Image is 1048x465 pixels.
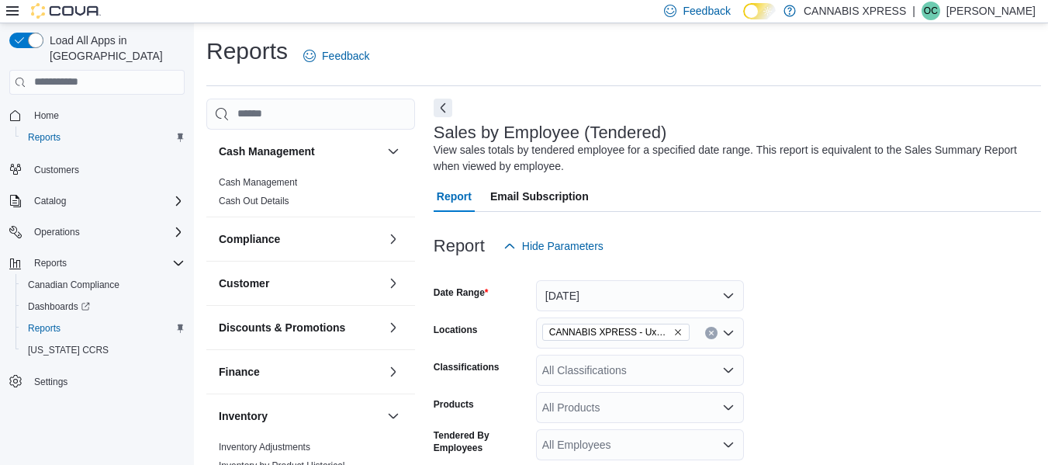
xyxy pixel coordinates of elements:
span: Settings [34,376,67,388]
p: [PERSON_NAME] [946,2,1036,20]
img: Cova [31,3,101,19]
span: Reports [28,254,185,272]
h3: Discounts & Promotions [219,320,345,335]
span: Reports [28,322,61,335]
button: Cash Management [384,142,403,161]
span: Email Subscription [490,181,589,212]
a: Reports [22,128,67,147]
a: Canadian Compliance [22,276,126,294]
span: Catalog [34,195,66,207]
span: Home [28,106,185,125]
button: Operations [3,221,191,243]
span: Report [437,181,472,212]
span: Settings [28,372,185,391]
span: Reports [22,319,185,338]
h3: Report [434,237,485,255]
h3: Compliance [219,231,280,247]
button: Reports [16,318,191,339]
span: Home [34,109,59,122]
span: Dashboards [28,300,90,313]
span: CANNABIS XPRESS - Uxbridge ([GEOGRAPHIC_DATA]) [549,324,670,340]
span: Hide Parameters [522,238,604,254]
button: Reports [16,127,191,148]
button: Customer [384,274,403,293]
span: [US_STATE] CCRS [28,344,109,356]
label: Products [434,398,474,411]
span: Reports [28,131,61,144]
input: Dark Mode [743,3,776,19]
label: Classifications [434,361,500,373]
span: Customers [34,164,79,176]
button: [DATE] [536,280,744,311]
button: Reports [28,254,73,272]
label: Date Range [434,286,489,299]
button: Discounts & Promotions [219,320,381,335]
a: Settings [28,373,74,391]
button: Compliance [219,231,381,247]
span: Canadian Compliance [28,279,119,291]
button: [US_STATE] CCRS [16,339,191,361]
button: Customers [3,158,191,180]
span: Load All Apps in [GEOGRAPHIC_DATA] [43,33,185,64]
a: [US_STATE] CCRS [22,341,115,359]
p: | [912,2,915,20]
span: CANNABIS XPRESS - Uxbridge (Reach Street) [542,324,690,341]
span: Customers [28,159,185,179]
button: Open list of options [722,327,735,339]
div: Owen Cross [922,2,940,20]
a: Customers [28,161,85,179]
span: Canadian Compliance [22,276,185,294]
div: Cash Management [206,173,415,217]
button: Catalog [28,192,72,210]
h3: Customer [219,276,269,291]
button: Home [3,104,191,127]
button: Finance [384,363,403,381]
nav: Complex example [9,98,185,433]
span: Feedback [683,3,730,19]
a: Dashboards [22,297,96,316]
a: Inventory Adjustments [219,442,310,453]
button: Finance [219,364,381,380]
button: Inventory [219,408,381,424]
h3: Sales by Employee (Tendered) [434,123,667,142]
span: Dark Mode [743,19,744,20]
div: View sales totals by tendered employee for a specified date range. This report is equivalent to t... [434,142,1033,175]
span: Catalog [28,192,185,210]
h3: Inventory [219,408,268,424]
button: Reports [3,252,191,274]
button: Compliance [384,230,403,248]
label: Tendered By Employees [434,429,530,454]
button: Cash Management [219,144,381,159]
h3: Finance [219,364,260,380]
span: Dashboards [22,297,185,316]
button: Inventory [384,407,403,425]
a: Reports [22,319,67,338]
span: Cash Out Details [219,195,289,207]
button: Open list of options [722,401,735,414]
p: CANNABIS XPRESS [804,2,906,20]
span: Reports [22,128,185,147]
a: Cash Management [219,177,297,188]
button: Operations [28,223,86,241]
button: Open list of options [722,439,735,451]
button: Remove CANNABIS XPRESS - Uxbridge (Reach Street) from selection in this group [673,328,683,337]
button: Customer [219,276,381,291]
label: Locations [434,324,478,336]
button: Next [434,99,452,117]
span: Operations [28,223,185,241]
button: Hide Parameters [497,231,610,262]
span: Washington CCRS [22,341,185,359]
span: OC [924,2,938,20]
button: Settings [3,370,191,393]
h1: Reports [206,36,288,67]
button: Catalog [3,190,191,212]
a: Home [28,106,65,125]
span: Feedback [322,48,369,64]
a: Feedback [297,40,375,71]
button: Canadian Compliance [16,274,191,296]
span: Inventory Adjustments [219,441,310,453]
span: Cash Management [219,176,297,189]
a: Dashboards [16,296,191,318]
button: Open list of options [722,364,735,377]
a: Cash Out Details [219,196,289,206]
